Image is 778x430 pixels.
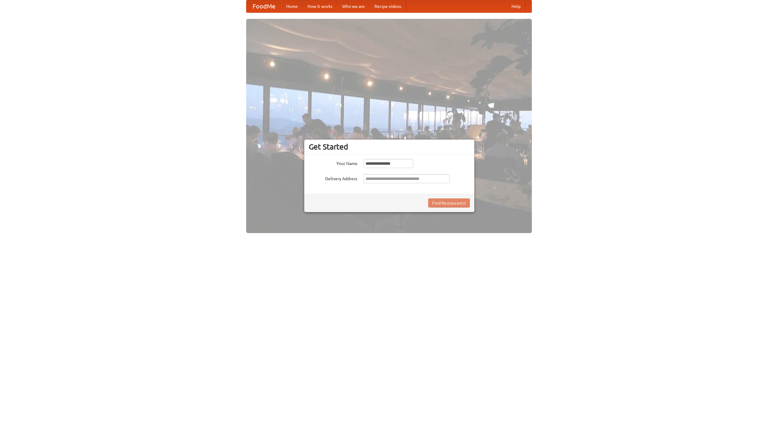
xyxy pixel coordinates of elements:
a: Help [507,0,525,12]
a: How it works [303,0,337,12]
a: FoodMe [246,0,281,12]
button: Find Restaurants! [428,198,470,208]
a: Home [281,0,303,12]
a: Recipe videos [370,0,406,12]
a: Who we are [337,0,370,12]
label: Delivery Address [309,174,357,182]
h3: Get Started [309,142,470,151]
label: Your Name [309,159,357,167]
